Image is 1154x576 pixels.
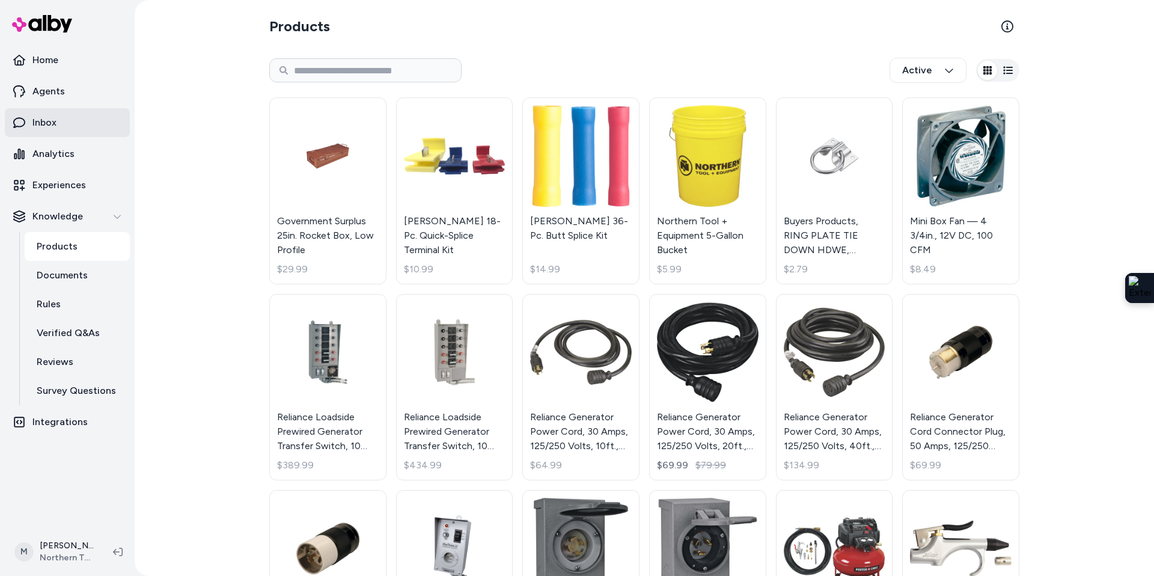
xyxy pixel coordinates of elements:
a: Reliance Loadside Prewired Generator Transfer Switch, 10 Circuits, 125/250 Volts, 30 Amps, 7,500 ... [269,294,386,481]
a: Experiences [5,171,130,200]
button: M[PERSON_NAME]Northern Tool [7,533,103,571]
a: Government Surplus 25in. Rocket Box, Low ProfileGovernment Surplus 25in. Rocket Box, Low Profile$... [269,97,386,284]
p: Survey Questions [37,384,116,398]
a: Inbox [5,108,130,137]
p: Rules [37,297,61,311]
span: Northern Tool [40,552,94,564]
a: Reliance Generator Power Cord, 30 Amps, 125/250 Volts, 40ft., Model# PC3040Reliance Generator Pow... [776,294,893,481]
a: Documents [25,261,130,290]
a: Survey Questions [25,376,130,405]
a: Reliance Generator Power Cord, 30 Amps, 125/250 Volts, 20ft., Model# PC3020Reliance Generator Pow... [649,294,766,481]
p: Experiences [32,178,86,192]
p: Integrations [32,415,88,429]
a: Reliance Loadside Prewired Generator Transfer Switch, 10 Circuits, 125/250 Volts, 50 Amps, 12,500... [396,294,513,481]
a: Verified Q&As [25,319,130,348]
p: Agents [32,84,65,99]
p: Inbox [32,115,56,130]
a: Reliance Generator Power Cord, 30 Amps, 125/250 Volts, 10ft., Model# PC3010Reliance Generator Pow... [522,294,640,481]
a: Reviews [25,348,130,376]
a: Northern Tool + Equipment 5-Gallon BucketNorthern Tool + Equipment 5-Gallon Bucket$5.99 [649,97,766,284]
a: Gardner Bender 36-Pc. Butt Splice Kit[PERSON_NAME] 36-Pc. Butt Splice Kit$14.99 [522,97,640,284]
button: Active [890,58,966,83]
p: Knowledge [32,209,83,224]
p: Analytics [32,147,75,161]
p: [PERSON_NAME] [40,540,94,552]
a: Agents [5,77,130,106]
button: Knowledge [5,202,130,231]
a: Integrations [5,408,130,437]
a: Products [25,232,130,261]
a: Analytics [5,139,130,168]
img: alby Logo [12,15,72,32]
a: Gardner Bender 18-Pc. Quick-Splice Terminal Kit[PERSON_NAME] 18-Pc. Quick-Splice Terminal Kit$10.99 [396,97,513,284]
p: Products [37,239,78,254]
p: Documents [37,268,88,283]
a: Mini Box Fan — 4 3/4in., 12V DC, 100 CFMMini Box Fan — 4 3/4in., 12V DC, 100 CFM$8.49 [902,97,1019,284]
p: Home [32,53,58,67]
a: Home [5,46,130,75]
h2: Products [269,17,330,36]
a: Reliance Generator Cord Connector Plug, 50 Amps, 125/250 Volts, Model# L550CReliance Generator Co... [902,294,1019,481]
span: M [14,542,34,562]
p: Reviews [37,355,73,369]
p: Verified Q&As [37,326,100,340]
a: Buyers Products, RING PLATE TIE DOWN HDWE, Diameter 1.97 in, Model# B33Buyers Products, RING PLAT... [776,97,893,284]
img: Extension Icon [1129,276,1150,300]
a: Rules [25,290,130,319]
